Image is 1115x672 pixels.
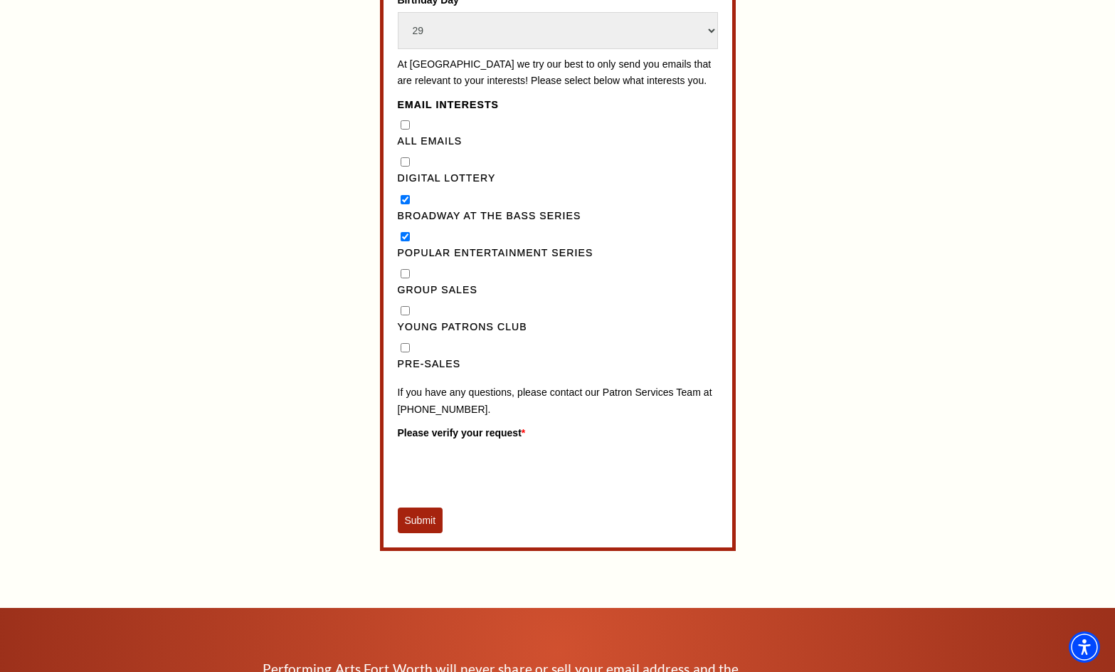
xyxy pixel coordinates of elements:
legend: Email Interests [398,97,718,114]
label: All Emails [398,133,718,150]
label: Broadway at the Bass Series [398,208,718,225]
button: Submit [398,508,443,533]
label: Pre-Sales [398,356,718,373]
label: Please verify your request [398,425,718,441]
iframe: reCAPTCHA [398,445,614,500]
label: Group Sales [398,282,718,299]
p: At [GEOGRAPHIC_DATA] we try our best to only send you emails that are relevant to your interests!... [398,56,718,90]
label: Popular Entertainment Series [398,245,718,262]
div: Accessibility Menu [1069,631,1100,663]
label: Digital Lottery [398,170,718,187]
label: Young Patrons Club [398,319,718,336]
p: If you have any questions, please contact our Patron Services Team at [PHONE_NUMBER]. [398,384,718,418]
